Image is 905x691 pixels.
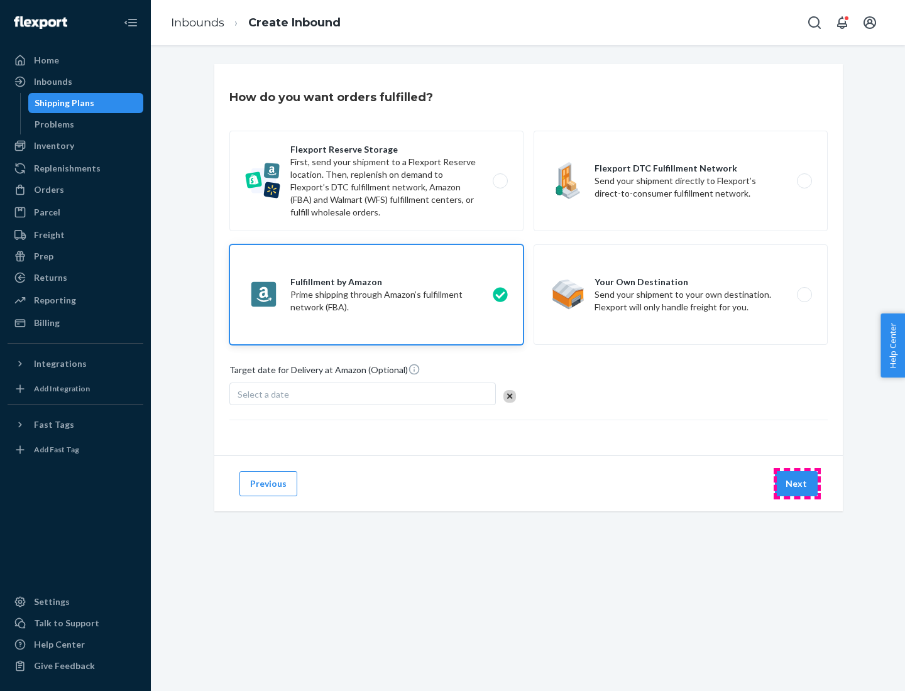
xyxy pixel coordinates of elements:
[34,54,59,67] div: Home
[34,660,95,672] div: Give Feedback
[8,268,143,288] a: Returns
[8,379,143,399] a: Add Integration
[14,16,67,29] img: Flexport logo
[248,16,341,30] a: Create Inbound
[830,10,855,35] button: Open notifications
[8,72,143,92] a: Inbounds
[34,444,79,455] div: Add Fast Tag
[802,10,827,35] button: Open Search Box
[8,354,143,374] button: Integrations
[34,183,64,196] div: Orders
[8,656,143,676] button: Give Feedback
[238,389,289,400] span: Select a date
[8,180,143,200] a: Orders
[34,162,101,175] div: Replenishments
[880,313,905,378] button: Help Center
[8,313,143,333] a: Billing
[8,202,143,222] a: Parcel
[8,136,143,156] a: Inventory
[239,471,297,496] button: Previous
[8,613,143,633] a: Talk to Support
[8,290,143,310] a: Reporting
[34,139,74,152] div: Inventory
[34,418,74,431] div: Fast Tags
[161,4,351,41] ol: breadcrumbs
[34,271,67,284] div: Returns
[34,317,60,329] div: Billing
[8,158,143,178] a: Replenishments
[118,10,143,35] button: Close Navigation
[34,229,65,241] div: Freight
[34,357,87,370] div: Integrations
[35,97,94,109] div: Shipping Plans
[34,206,60,219] div: Parcel
[8,592,143,612] a: Settings
[229,363,420,381] span: Target date for Delivery at Amazon (Optional)
[34,383,90,394] div: Add Integration
[8,440,143,460] a: Add Fast Tag
[34,250,53,263] div: Prep
[857,10,882,35] button: Open account menu
[8,415,143,435] button: Fast Tags
[28,93,144,113] a: Shipping Plans
[34,617,99,629] div: Talk to Support
[171,16,224,30] a: Inbounds
[775,471,818,496] button: Next
[28,114,144,134] a: Problems
[35,118,74,131] div: Problems
[8,50,143,70] a: Home
[34,638,85,651] div: Help Center
[8,225,143,245] a: Freight
[229,89,433,106] h3: How do you want orders fulfilled?
[34,75,72,88] div: Inbounds
[34,294,76,307] div: Reporting
[34,596,70,608] div: Settings
[8,246,143,266] a: Prep
[8,634,143,655] a: Help Center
